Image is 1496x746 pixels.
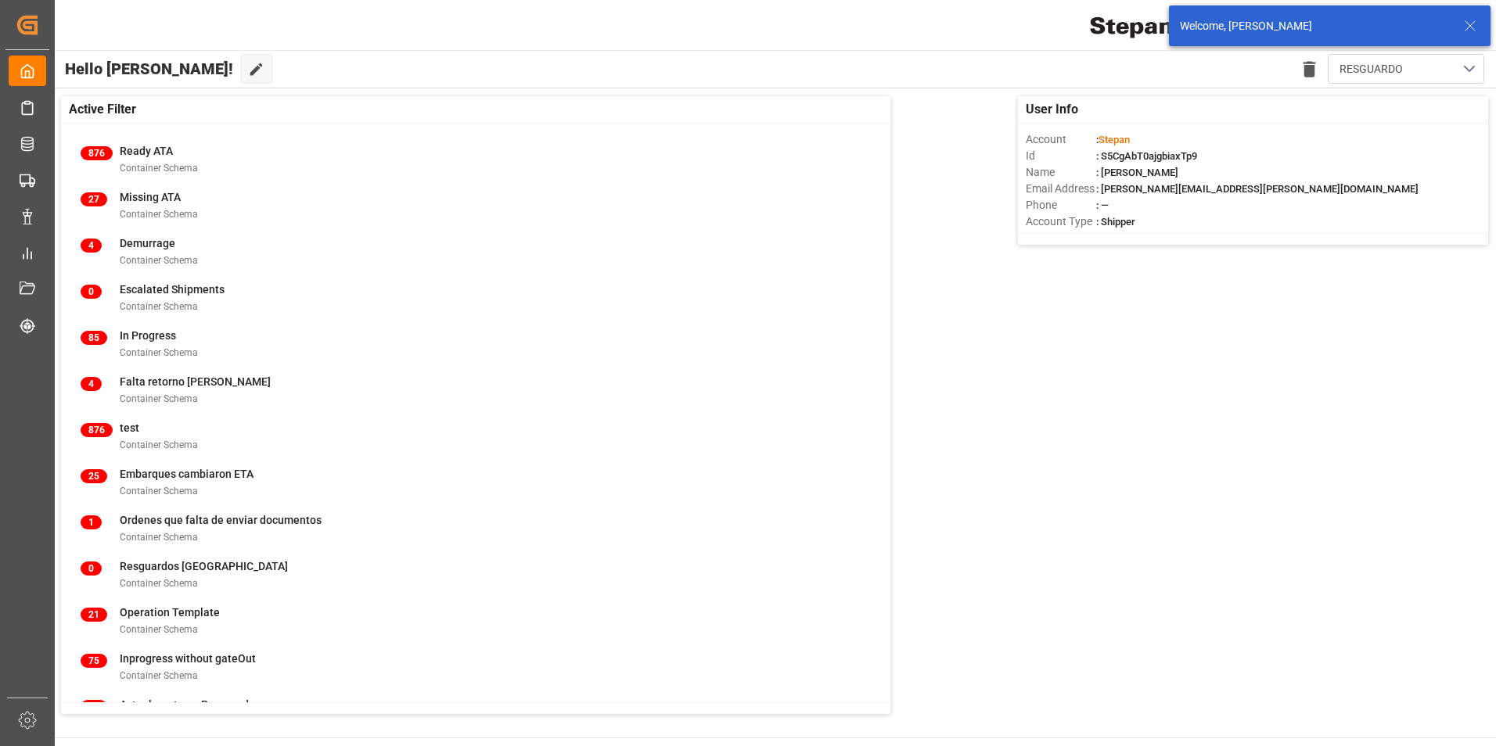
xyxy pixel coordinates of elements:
[120,560,288,572] span: Resguardos [GEOGRAPHIC_DATA]
[120,347,198,358] span: Container Schema
[1340,61,1403,77] span: RESGUARDO
[81,189,871,222] a: 27Missing ATAContainer Schema
[1026,164,1096,181] span: Name
[1328,54,1484,84] button: open menu
[120,209,198,220] span: Container Schema
[81,651,871,683] a: 75Inprogress without gateOutContainer Schema
[1026,213,1096,230] span: Account Type
[120,283,225,296] span: Escalated Shipments
[120,670,198,681] span: Container Schema
[81,608,107,622] span: 21
[81,466,871,499] a: 25Embarques cambiaron ETAContainer Schema
[81,192,107,206] span: 27
[120,439,198,450] span: Container Schema
[81,285,102,299] span: 0
[1090,12,1204,39] img: Stepan_Company_logo.svg.png_1713531530.png
[81,512,871,545] a: 1Ordenes que falta de enviar documentosContainer Schema
[1026,100,1078,119] span: User Info
[1096,183,1419,195] span: : [PERSON_NAME][EMAIL_ADDRESS][PERSON_NAME][DOMAIN_NAME]
[120,329,176,342] span: In Progress
[120,532,198,543] span: Container Schema
[1026,131,1096,148] span: Account
[120,514,322,526] span: Ordenes que falta de enviar documentos
[81,328,871,360] a: 85In ProgressContainer Schema
[81,604,871,637] a: 21Operation TemplateContainer Schema
[1096,199,1109,211] span: : —
[1096,134,1130,145] span: :
[81,561,102,576] span: 0
[81,420,871,453] a: 876testContainer Schema
[1096,167,1178,178] span: : [PERSON_NAME]
[81,146,113,160] span: 876
[120,468,254,480] span: Embarques cambiaron ETA
[1096,216,1135,228] span: : Shipper
[81,331,107,345] span: 85
[120,698,255,711] span: Actualmente en Resguardo
[120,191,181,203] span: Missing ATA
[1026,181,1096,197] span: Email Address
[120,393,198,404] span: Container Schema
[1180,18,1449,34] div: Welcome, [PERSON_NAME]
[69,100,136,119] span: Active Filter
[1026,148,1096,164] span: Id
[81,469,107,483] span: 25
[120,163,198,174] span: Container Schema
[1026,197,1096,213] span: Phone
[81,700,107,714] span: 41
[81,143,871,176] a: 876Ready ATAContainer Schema
[81,235,871,268] a: 4DemurrageContainer Schema
[81,654,107,668] span: 75
[81,374,871,407] a: 4Falta retorno [PERSON_NAME]Container Schema
[81,515,102,529] span: 1
[81,697,871,730] a: 41Actualmente en Resguardo
[81,239,102,253] span: 4
[120,301,198,312] span: Container Schema
[1099,134,1130,145] span: Stepan
[81,423,113,437] span: 876
[120,652,256,665] span: Inprogress without gateOut
[120,255,198,266] span: Container Schema
[120,237,175,249] span: Demurrage
[120,375,271,388] span: Falta retorno [PERSON_NAME]
[65,54,233,84] span: Hello [PERSON_NAME]!
[120,578,198,589] span: Container Schema
[1096,150,1197,162] span: : S5CgAbT0ajgbiaxTp9
[120,421,139,434] span: test
[120,486,198,497] span: Container Schema
[81,282,871,314] a: 0Escalated ShipmentsContainer Schema
[81,377,102,391] span: 4
[120,145,173,157] span: Ready ATA
[120,606,220,619] span: Operation Template
[120,624,198,635] span: Container Schema
[81,558,871,591] a: 0Resguardos [GEOGRAPHIC_DATA]Container Schema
